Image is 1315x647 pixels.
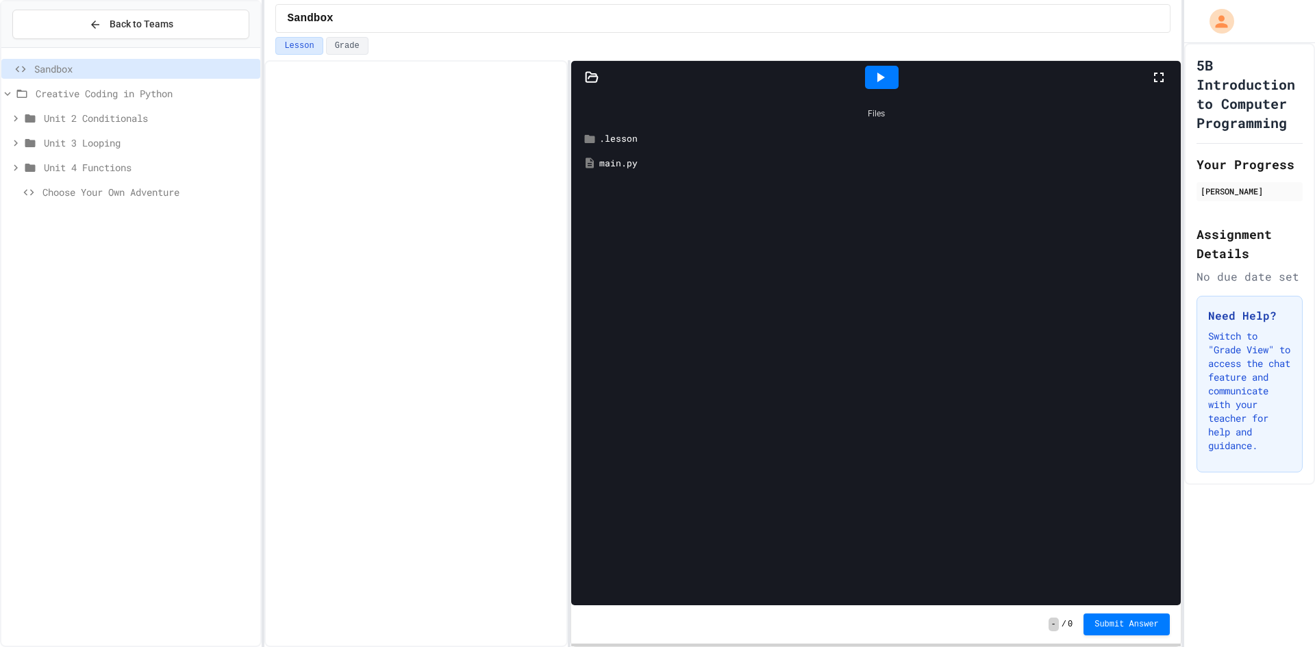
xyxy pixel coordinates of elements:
[1208,307,1291,324] h3: Need Help?
[110,17,173,31] span: Back to Teams
[34,62,255,76] span: Sandbox
[287,10,333,27] span: Sandbox
[44,111,255,125] span: Unit 2 Conditionals
[1208,329,1291,453] p: Switch to "Grade View" to access the chat feature and communicate with your teacher for help and ...
[12,10,249,39] button: Back to Teams
[1084,613,1170,635] button: Submit Answer
[1049,618,1059,631] span: -
[1068,619,1073,630] span: 0
[36,86,255,101] span: Creative Coding in Python
[275,37,323,55] button: Lesson
[1195,5,1238,37] div: My Account
[1197,225,1303,263] h2: Assignment Details
[599,157,1172,170] div: main.py
[599,132,1172,146] div: .lesson
[1094,619,1159,630] span: Submit Answer
[1201,185,1299,197] div: [PERSON_NAME]
[1197,155,1303,174] h2: Your Progress
[1197,268,1303,285] div: No due date set
[42,185,255,199] span: Choose Your Own Adventure
[578,101,1173,127] div: Files
[44,136,255,150] span: Unit 3 Looping
[44,160,255,175] span: Unit 4 Functions
[326,37,368,55] button: Grade
[1197,55,1303,132] h1: 5B Introduction to Computer Programming
[1062,619,1066,630] span: /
